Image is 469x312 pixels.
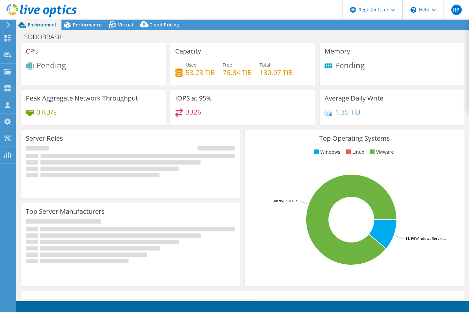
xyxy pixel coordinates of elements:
[26,95,138,102] h3: Peak Aggregate Network Throughput
[284,198,297,203] tspan: ESXi 6.7
[26,48,39,55] h3: CPU
[415,236,446,241] tspan: Windows Server...
[260,69,293,76] h4: 130.07 TiB
[325,95,383,102] h3: Average Daily Write
[149,22,179,28] span: Cloud Pricing
[223,69,252,76] h4: 76.84 TiB
[36,60,66,70] span: Pending
[335,59,365,70] span: Pending
[186,108,201,116] h4: 3326
[73,22,102,28] span: Performance
[410,7,416,13] svg: \n
[368,148,394,156] li: VMware
[175,48,201,55] h3: Capacity
[405,236,415,241] tspan: 11.1%
[26,208,105,215] h3: Top Server Manufacturers
[36,108,57,116] h4: 0 KB/s
[335,108,360,116] h4: 1.35 TiB
[21,33,73,40] h1: SODOBRASIL
[274,198,284,203] tspan: 88.9%
[28,22,57,28] span: Environment
[223,62,232,68] span: Free
[186,69,215,76] h4: 53.23 TiB
[175,95,212,102] h3: IOPS at 95%
[325,48,350,55] h3: Memory
[26,135,63,142] h3: Server Roles
[451,5,462,15] span: RP
[344,148,364,156] li: Linux
[250,135,459,142] h3: Top Operating Systems
[118,22,133,28] span: Virtual
[312,148,340,156] li: Windows
[186,62,197,68] span: Used
[260,62,270,68] span: Total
